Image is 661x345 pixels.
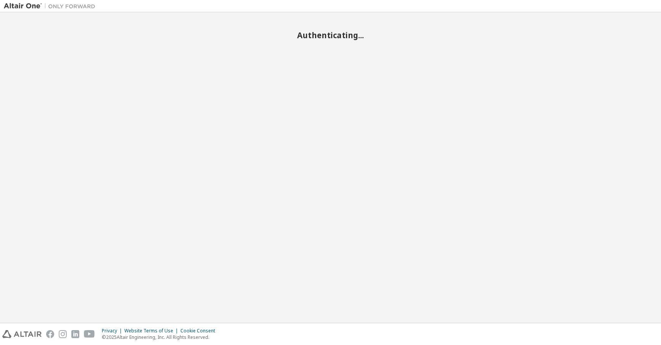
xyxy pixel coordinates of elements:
[46,330,54,338] img: facebook.svg
[180,328,220,334] div: Cookie Consent
[4,30,657,40] h2: Authenticating...
[124,328,180,334] div: Website Terms of Use
[71,330,79,338] img: linkedin.svg
[4,2,99,10] img: Altair One
[84,330,95,338] img: youtube.svg
[102,334,220,340] p: © 2025 Altair Engineering, Inc. All Rights Reserved.
[2,330,42,338] img: altair_logo.svg
[59,330,67,338] img: instagram.svg
[102,328,124,334] div: Privacy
